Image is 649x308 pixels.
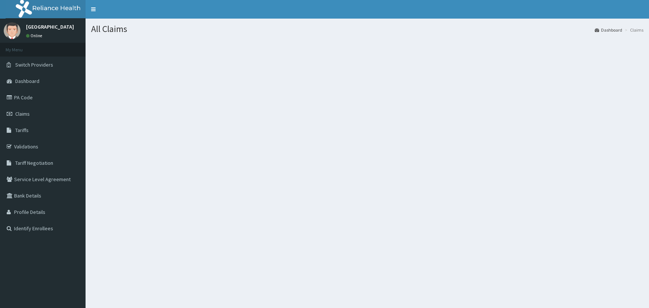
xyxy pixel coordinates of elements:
[15,127,29,134] span: Tariffs
[4,22,20,39] img: User Image
[26,33,44,38] a: Online
[26,24,74,29] p: [GEOGRAPHIC_DATA]
[15,61,53,68] span: Switch Providers
[15,160,53,166] span: Tariff Negotiation
[15,110,30,117] span: Claims
[15,78,39,84] span: Dashboard
[595,27,622,33] a: Dashboard
[623,27,643,33] li: Claims
[91,24,643,34] h1: All Claims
